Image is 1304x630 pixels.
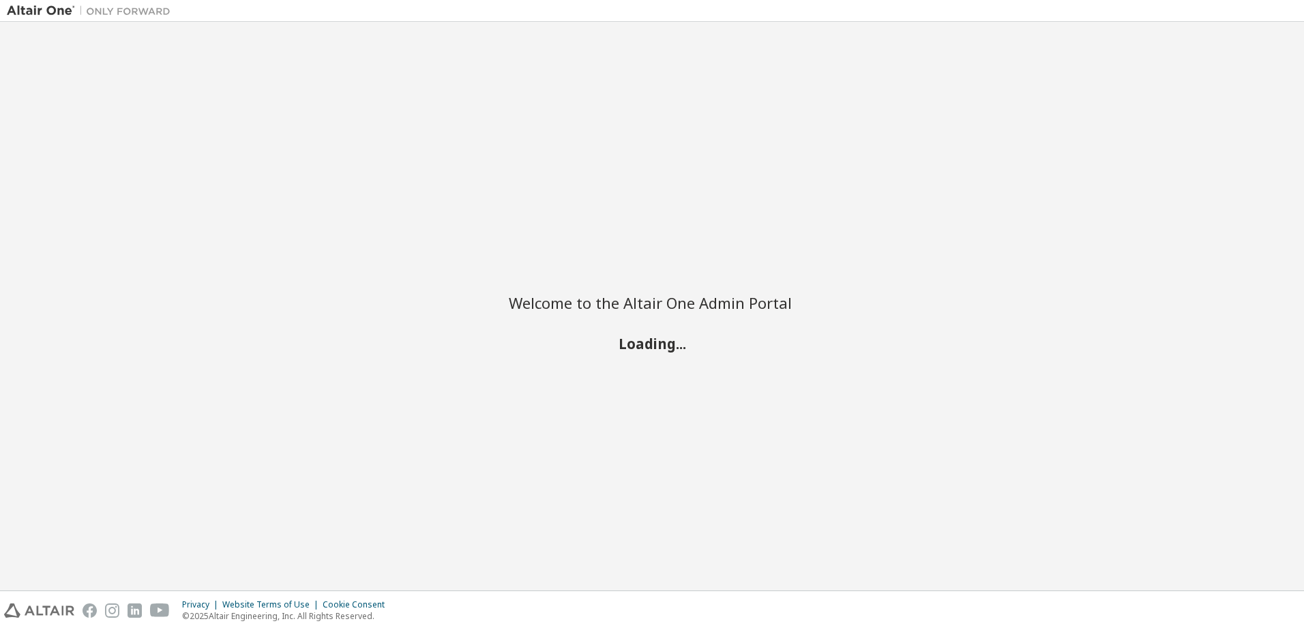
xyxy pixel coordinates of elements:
[83,603,97,618] img: facebook.svg
[182,610,393,622] p: © 2025 Altair Engineering, Inc. All Rights Reserved.
[509,293,795,312] h2: Welcome to the Altair One Admin Portal
[128,603,142,618] img: linkedin.svg
[182,599,222,610] div: Privacy
[7,4,177,18] img: Altair One
[150,603,170,618] img: youtube.svg
[4,603,74,618] img: altair_logo.svg
[105,603,119,618] img: instagram.svg
[222,599,323,610] div: Website Terms of Use
[509,335,795,352] h2: Loading...
[323,599,393,610] div: Cookie Consent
